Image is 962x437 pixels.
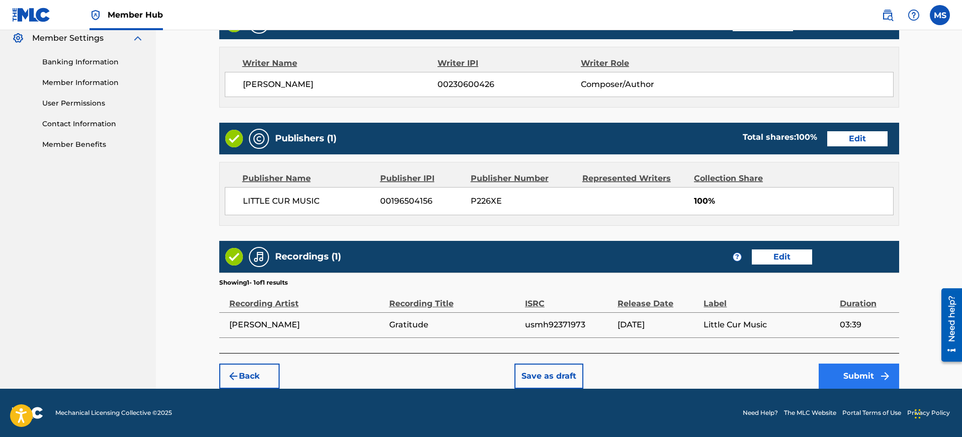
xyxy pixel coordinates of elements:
[882,9,894,21] img: search
[743,408,778,417] a: Need Help?
[275,251,341,263] h5: Recordings (1)
[514,364,583,389] button: Save as draft
[471,195,575,207] span: P226XE
[32,32,104,44] span: Member Settings
[525,287,613,310] div: ISRC
[934,285,962,366] iframe: Resource Center
[438,78,580,91] span: 00230600426
[908,9,920,21] img: help
[582,172,686,185] div: Represented Writers
[225,248,243,266] img: Valid
[878,5,898,25] a: Public Search
[242,172,373,185] div: Publisher Name
[219,364,280,389] button: Back
[253,251,265,263] img: Recordings
[581,57,711,69] div: Writer Role
[42,77,144,88] a: Member Information
[12,32,24,44] img: Member Settings
[219,278,288,287] p: Showing 1 - 1 of 1 results
[525,319,613,331] span: usmh92371973
[243,78,438,91] span: [PERSON_NAME]
[840,319,894,331] span: 03:39
[704,319,834,331] span: Little Cur Music
[380,172,463,185] div: Publisher IPI
[784,408,836,417] a: The MLC Website
[229,287,384,310] div: Recording Artist
[227,370,239,382] img: 7ee5dd4eb1f8a8e3ef2f.svg
[618,319,698,331] span: [DATE]
[819,364,899,389] button: Submit
[42,119,144,129] a: Contact Information
[912,389,962,437] iframe: Chat Widget
[904,5,924,25] div: Help
[840,287,894,310] div: Duration
[694,172,792,185] div: Collection Share
[380,195,463,207] span: 00196504156
[42,57,144,67] a: Banking Information
[907,408,950,417] a: Privacy Policy
[471,172,575,185] div: Publisher Number
[389,319,520,331] span: Gratitude
[930,5,950,25] div: User Menu
[581,78,711,91] span: Composer/Author
[90,9,102,21] img: Top Rightsholder
[225,130,243,147] img: Valid
[229,319,384,331] span: [PERSON_NAME]
[132,32,144,44] img: expand
[389,287,520,310] div: Recording Title
[275,133,336,144] h5: Publishers (1)
[704,287,834,310] div: Label
[253,133,265,145] img: Publishers
[733,253,741,261] span: ?
[438,57,581,69] div: Writer IPI
[743,131,817,143] div: Total shares:
[242,57,438,69] div: Writer Name
[842,408,901,417] a: Portal Terms of Use
[55,408,172,417] span: Mechanical Licensing Collective © 2025
[796,132,817,142] span: 100 %
[618,287,698,310] div: Release Date
[12,407,43,419] img: logo
[915,399,921,429] div: Drag
[752,249,812,265] button: Edit
[108,9,163,21] span: Member Hub
[879,370,891,382] img: f7272a7cc735f4ea7f67.svg
[827,131,888,146] button: Edit
[694,195,893,207] span: 100%
[42,139,144,150] a: Member Benefits
[12,8,51,22] img: MLC Logo
[243,195,373,207] span: LITTLE CUR MUSIC
[42,98,144,109] a: User Permissions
